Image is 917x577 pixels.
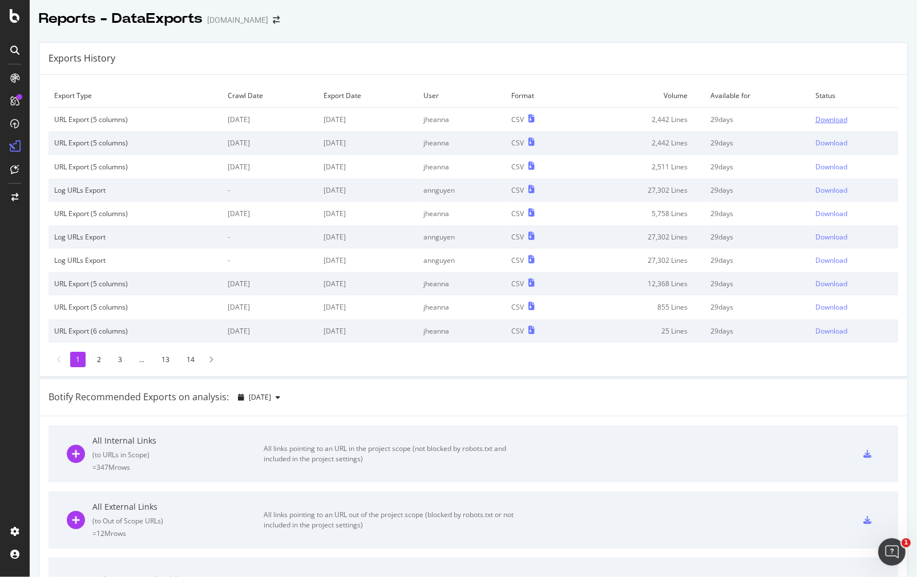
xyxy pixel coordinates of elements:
td: User [418,84,505,108]
td: [DATE] [222,131,317,155]
div: Log URLs Export [54,185,216,195]
td: jheanna [418,131,505,155]
div: [DOMAIN_NAME] [207,14,268,26]
td: 29 days [705,178,810,202]
li: 1 [70,352,86,367]
div: URL Export (5 columns) [54,138,216,148]
td: - [222,249,317,272]
td: Available for [705,84,810,108]
a: Download [815,185,892,195]
td: Export Date [318,84,418,108]
td: [DATE] [318,319,418,343]
td: 2,511 Lines [576,155,705,178]
div: Botify Recommended Exports on analysis: [49,391,229,404]
td: annguyen [418,249,505,272]
a: Download [815,209,892,218]
td: jheanna [418,272,505,295]
div: Download [815,185,847,195]
div: URL Export (5 columns) [54,302,216,312]
td: - [222,225,317,249]
td: 29 days [705,319,810,343]
div: Download [815,302,847,312]
td: Volume [576,84,705,108]
td: Crawl Date [222,84,317,108]
a: Download [815,138,892,148]
div: Download [815,209,847,218]
div: CSV [511,255,524,265]
div: CSV [511,185,524,195]
td: 29 days [705,131,810,155]
a: Download [815,232,892,242]
span: 2025 Aug. 10th [249,392,271,402]
div: All links pointing to an URL out of the project scope (blocked by robots.txt or not included in t... [264,510,520,530]
td: 5,758 Lines [576,202,705,225]
td: jheanna [418,155,505,178]
li: 14 [181,352,200,367]
td: [DATE] [318,155,418,178]
td: Export Type [49,84,222,108]
td: [DATE] [318,131,418,155]
td: 29 days [705,295,810,319]
td: 29 days [705,202,810,225]
div: URL Export (5 columns) [54,209,216,218]
div: CSV [511,209,524,218]
td: 2,442 Lines [576,108,705,132]
a: Download [815,279,892,288]
div: = 347M rows [92,462,264,472]
li: 3 [112,352,128,367]
div: Download [815,255,847,265]
td: Format [506,84,577,108]
div: CSV [511,232,524,242]
td: [DATE] [318,225,418,249]
td: [DATE] [222,272,317,295]
td: jheanna [418,319,505,343]
div: ( to Out of Scope URLs ) [92,516,264,526]
div: All Internal Links [92,435,264,446]
td: [DATE] [222,295,317,319]
td: [DATE] [318,108,418,132]
td: 29 days [705,272,810,295]
td: [DATE] [222,108,317,132]
a: Download [815,255,892,265]
div: Download [815,162,847,172]
div: Download [815,326,847,336]
td: jheanna [418,108,505,132]
td: [DATE] [318,272,418,295]
div: URL Export (6 columns) [54,326,216,336]
td: [DATE] [318,295,418,319]
div: Log URLs Export [54,232,216,242]
div: CSV [511,138,524,148]
div: Download [815,138,847,148]
td: 27,302 Lines [576,225,705,249]
td: 855 Lines [576,295,705,319]
a: Download [815,302,892,312]
div: Exports History [49,52,115,65]
div: CSV [511,279,524,288]
a: Download [815,115,892,124]
a: Download [815,326,892,336]
td: jheanna [418,295,505,319]
div: All External Links [92,501,264,513]
div: CSV [511,326,524,336]
div: Download [815,232,847,242]
div: csv-export [863,450,871,458]
td: 29 days [705,108,810,132]
td: 27,302 Lines [576,178,705,202]
div: URL Export (5 columns) [54,115,216,124]
div: All links pointing to an URL in the project scope (not blocked by robots.txt and included in the ... [264,444,520,464]
li: ... [134,352,150,367]
td: annguyen [418,178,505,202]
div: Log URLs Export [54,255,216,265]
td: 2,442 Lines [576,131,705,155]
td: [DATE] [222,155,317,178]
td: 29 days [705,249,810,272]
td: [DATE] [318,202,418,225]
a: Download [815,162,892,172]
td: [DATE] [222,319,317,343]
td: 29 days [705,155,810,178]
div: CSV [511,302,524,312]
div: = 12M rows [92,529,264,538]
div: Reports - DataExports [39,9,203,29]
div: Download [815,115,847,124]
td: [DATE] [318,178,418,202]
